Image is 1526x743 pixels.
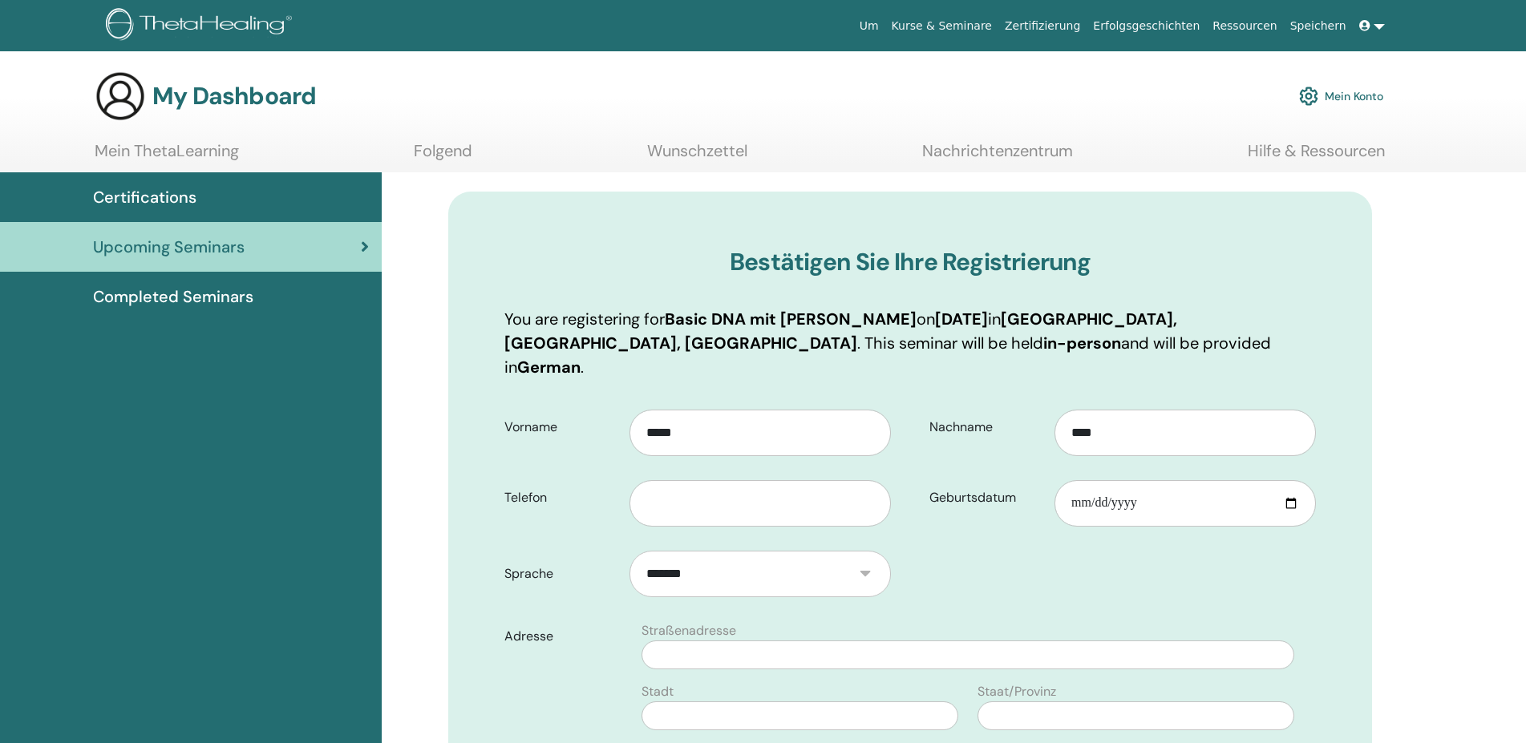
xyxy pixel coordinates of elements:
label: Sprache [492,559,629,589]
span: Certifications [93,185,196,209]
b: Basic DNA mit [PERSON_NAME] [665,309,917,329]
a: Folgend [414,141,472,172]
a: Wunschzettel [647,141,747,172]
img: logo.png [106,8,298,44]
label: Telefon [492,483,629,513]
label: Vorname [492,412,629,442]
label: Staat/Provinz [978,682,1056,701]
b: [DATE] [935,309,988,329]
a: Zertifizierung [998,11,1087,41]
a: Speichern [1284,11,1353,41]
a: Nachrichtenzentrum [922,141,1073,172]
h3: Bestätigen Sie Ihre Registrierung [504,248,1316,277]
span: Upcoming Seminars [93,235,245,259]
a: Mein Konto [1299,79,1383,114]
p: You are registering for on in . This seminar will be held and will be provided in . [504,307,1316,379]
a: Ressourcen [1206,11,1283,41]
h3: My Dashboard [152,82,316,111]
a: Um [853,11,885,41]
a: Hilfe & Ressourcen [1248,141,1385,172]
b: German [517,357,581,378]
span: Completed Seminars [93,285,253,309]
b: in-person [1043,333,1121,353]
label: Straßenadresse [642,621,736,640]
img: cog.svg [1299,83,1318,110]
a: Kurse & Seminare [885,11,998,41]
label: Nachname [917,412,1054,442]
label: Geburtsdatum [917,483,1054,513]
a: Mein ThetaLearning [95,141,239,172]
a: Erfolgsgeschichten [1087,11,1206,41]
label: Adresse [492,621,632,652]
img: generic-user-icon.jpg [95,71,146,122]
label: Stadt [642,682,674,701]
